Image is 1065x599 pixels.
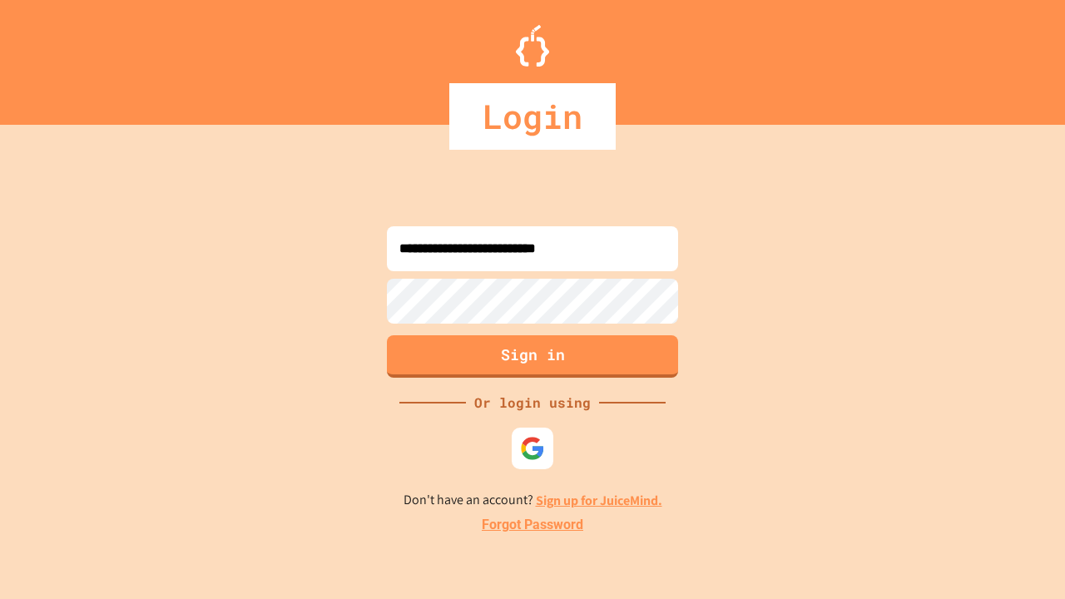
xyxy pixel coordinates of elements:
img: google-icon.svg [520,436,545,461]
p: Don't have an account? [404,490,662,511]
a: Forgot Password [482,515,583,535]
img: Logo.svg [516,25,549,67]
div: Login [449,83,616,150]
div: Or login using [466,393,599,413]
a: Sign up for JuiceMind. [536,492,662,509]
button: Sign in [387,335,678,378]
